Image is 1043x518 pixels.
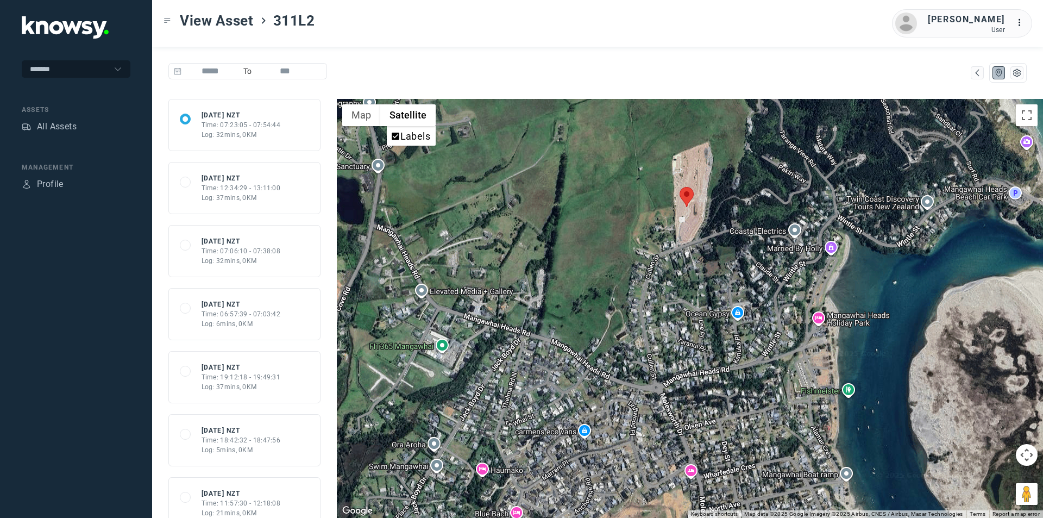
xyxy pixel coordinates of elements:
a: Open this area in Google Maps (opens a new window) [340,504,375,518]
div: Map [994,68,1004,78]
div: [DATE] NZT [202,299,281,309]
div: : [1016,16,1029,29]
div: Time: 06:57:39 - 07:03:42 [202,309,281,319]
div: List [1012,68,1022,78]
a: Terms (opens in new tab) [970,511,986,517]
a: ProfileProfile [22,178,64,191]
span: 311L2 [273,11,315,30]
button: Show street map [342,104,380,126]
div: [DATE] NZT [202,363,281,372]
div: [DATE] NZT [202,426,281,435]
div: Map [972,68,982,78]
a: AssetsAll Assets [22,120,77,133]
div: [DATE] NZT [202,489,281,498]
div: Assets [22,122,32,132]
div: Log: 37mins, 0KM [202,382,281,392]
ul: Show satellite imagery [387,126,436,146]
div: Time: 18:42:32 - 18:47:56 [202,435,281,445]
div: Toggle Menu [164,17,171,24]
div: [PERSON_NAME] [928,13,1005,26]
div: Profile [37,178,64,191]
div: [DATE] NZT [202,173,281,183]
div: Time: 19:12:18 - 19:49:31 [202,372,281,382]
div: : [1016,16,1029,31]
a: Report a map error [992,511,1040,517]
img: Google [340,504,375,518]
button: Toggle fullscreen view [1016,104,1038,126]
div: Assets [22,105,130,115]
div: All Assets [37,120,77,133]
div: Profile [22,179,32,189]
div: Time: 07:23:05 - 07:54:44 [202,120,281,130]
button: Map camera controls [1016,444,1038,466]
div: Log: 6mins, 0KM [202,319,281,329]
div: Log: 37mins, 0KM [202,193,281,203]
div: Log: 32mins, 0KM [202,130,281,140]
span: Map data ©2025 Google Imagery ©2025 Airbus, CNES / Airbus, Maxar Technologies [744,511,963,517]
li: Labels [388,127,435,145]
div: Log: 21mins, 0KM [202,508,281,518]
button: Keyboard shortcuts [691,510,738,518]
div: > [259,16,268,25]
img: Application Logo [22,16,109,39]
div: Time: 11:57:30 - 12:18:08 [202,498,281,508]
tspan: ... [1016,18,1027,27]
button: Show satellite imagery [380,104,436,126]
div: Log: 5mins, 0KM [202,445,281,455]
span: To [239,63,256,79]
div: Log: 32mins, 0KM [202,256,281,266]
div: [DATE] NZT [202,110,281,120]
img: avatar.png [895,13,917,34]
button: Drag Pegman onto the map to open Street View [1016,483,1038,505]
div: Time: 12:34:29 - 13:11:00 [202,183,281,193]
div: User [928,26,1005,34]
div: [DATE] NZT [202,236,281,246]
div: Management [22,163,130,172]
label: Labels [400,130,430,142]
span: View Asset [180,11,254,30]
div: Time: 07:06:10 - 07:38:08 [202,246,281,256]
